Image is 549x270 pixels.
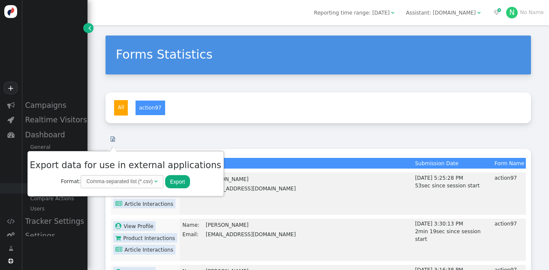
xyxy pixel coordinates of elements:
[415,174,492,182] div: [DATE] 5:25:28 PM
[7,217,15,225] span: 
[115,201,124,207] span: 
[205,230,296,239] td: [EMAIL_ADDRESS][DOMAIN_NAME]
[180,158,413,169] th: Form Data
[8,258,13,264] span: 
[88,24,91,32] span: 
[9,245,13,252] span: 
[415,220,492,228] div: [DATE] 3:30:13 PM
[154,179,158,184] span: 
[21,98,87,113] div: Campaigns
[7,232,15,239] span: 
[21,113,87,127] div: Realtime Visitors
[182,230,204,239] td: Email:
[21,142,87,152] div: General
[21,214,87,228] div: Tracker Settings
[83,23,94,33] a: 
[493,172,526,215] td: action97
[182,221,204,229] td: Name:
[205,221,296,229] td: [PERSON_NAME]
[506,7,518,18] div: N
[114,100,128,116] li: All
[30,159,221,189] center: Format:
[21,204,87,214] div: Users
[111,136,115,142] span: 
[30,159,221,172] h3: Export data for use in external applications
[113,221,156,231] a: View Profile
[3,242,18,255] a: 
[135,100,166,116] li: action97
[113,233,177,243] a: Product Interactions
[413,158,493,169] th: Submission Date
[314,10,389,16] span: Reporting time range: [DATE]
[391,10,395,15] span: 
[106,133,120,146] a: 
[506,9,544,15] a: NNo Name
[7,131,15,138] span: 
[115,235,123,241] span: 
[415,228,492,243] div: 2min 19sec since session start
[205,184,296,193] td: [EMAIL_ADDRESS][DOMAIN_NAME]
[477,10,481,15] span: 
[494,10,500,15] span: 
[21,152,87,163] div: Campaign Statistics
[86,178,153,185] div: Comma-separated list (*.csv)
[115,223,124,229] span: 
[21,163,87,173] div: Recommendations data
[493,219,526,261] td: action97
[21,193,87,204] div: Compare Actions
[113,199,175,209] a: Article Interactions
[165,175,190,188] button: Export
[21,228,87,243] div: Settings
[21,128,87,142] div: Dashboard
[493,158,526,169] th: Form Name
[4,82,17,94] a: +
[115,246,124,252] span: 
[415,182,492,190] div: 53sec since session start
[21,183,87,193] div: Forms Statistics
[7,116,14,123] span: 
[21,173,87,183] div: Emails Statistics
[4,5,17,18] img: logo-icon.svg
[7,101,15,109] span: 
[205,175,296,184] td: [PERSON_NAME]
[406,9,476,17] div: Assistant: [DOMAIN_NAME]
[113,245,175,255] a: Article Interactions
[116,46,521,64] div: Forms Statistics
